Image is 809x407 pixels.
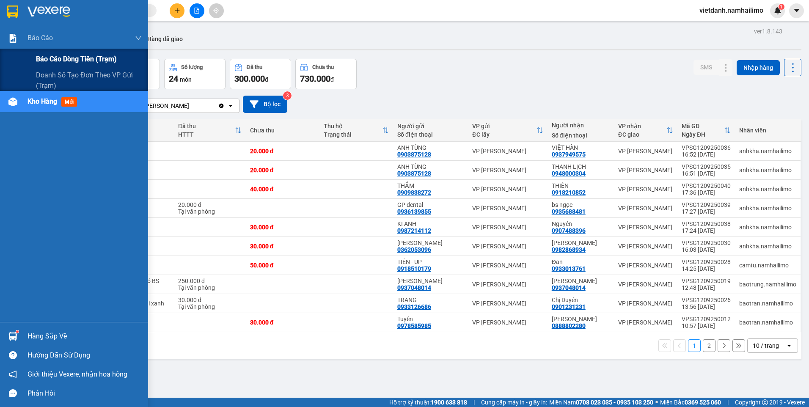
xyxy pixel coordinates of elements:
div: baotran.namhailimo [739,300,796,307]
div: 0901231231 [552,303,586,310]
div: ANH TÙNG [397,144,464,151]
div: KI ANH [397,220,464,227]
div: VP [PERSON_NAME] [135,102,189,110]
span: caret-down [793,7,801,14]
strong: 1900 633 818 [431,399,467,406]
span: mới [61,97,77,107]
div: Hướng dẫn sử dụng [28,349,142,362]
button: Chưa thu730.000đ [295,59,357,89]
th: Toggle SortBy [677,119,735,142]
div: Tại văn phòng [178,284,242,291]
div: 0987214112 [397,227,431,234]
div: Người nhận [552,122,610,129]
div: Tại văn phòng [178,208,242,215]
button: Hàng đã giao [140,29,190,49]
div: baotran.namhailimo [739,319,796,326]
span: | [727,398,729,407]
div: anhkha.namhailimo [739,243,796,250]
div: Đã thu [247,64,262,70]
div: VP [PERSON_NAME] [472,205,543,212]
span: copyright [762,399,768,405]
div: VP [PERSON_NAME] [472,262,543,269]
div: VP [PERSON_NAME] [472,243,543,250]
div: 0937949575 [552,151,586,158]
div: Chưa thu [312,64,334,70]
strong: 0369 525 060 [685,399,721,406]
div: 30.000 đ [250,319,315,326]
div: VPSG1209250040 [682,182,731,189]
div: 0948000304 [552,170,586,177]
div: Thu hộ [324,123,382,129]
button: file-add [190,3,204,18]
div: Nhân viên [739,127,796,134]
div: VP [PERSON_NAME] [472,224,543,231]
div: VP [PERSON_NAME] [618,148,673,154]
div: anhkha.namhailimo [739,148,796,154]
div: Mã GD [682,123,724,129]
div: Phản hồi [28,387,142,400]
div: VPSG1209250012 [682,316,731,322]
span: Doanh số tạo đơn theo VP gửi (trạm) [36,70,142,91]
div: VP [PERSON_NAME] [618,186,673,192]
div: ngọc bích [552,239,610,246]
div: 0918210852 [552,189,586,196]
strong: 0708 023 035 - 0935 103 250 [576,399,653,406]
div: Vũ [397,239,464,246]
span: Hỗ trợ kỹ thuật: [389,398,467,407]
div: anhkha.namhailimo [739,186,796,192]
div: 0937048014 [552,284,586,291]
div: VPSG1209250036 [682,144,731,151]
th: Toggle SortBy [614,119,677,142]
div: 17:36 [DATE] [682,189,731,196]
div: 0909838272 [397,189,431,196]
div: Chị Duyên [552,297,610,303]
div: Đan [552,258,610,265]
div: 0933013761 [552,265,586,272]
div: 17:24 [DATE] [682,227,731,234]
button: 1 [688,339,701,352]
div: HTTT [178,131,235,138]
div: 250.000 đ [178,278,242,284]
div: Nguyên [552,220,610,227]
div: TIÊN - UP [397,258,464,265]
div: Ngày ĐH [682,131,724,138]
div: THIÊN [552,182,610,189]
div: VPSG1209250026 [682,297,731,303]
div: Quỳnh Như [552,278,610,284]
div: 0935688481 [552,208,586,215]
div: ĐC giao [618,131,666,138]
span: Miền Bắc [660,398,721,407]
div: camtu.namhailimo [739,262,796,269]
button: caret-down [789,3,804,18]
div: VPSG1209250019 [682,278,731,284]
div: Số lượng [181,64,203,70]
span: Báo cáo [28,33,53,43]
sup: 3 [283,91,292,100]
div: 20.000 đ [178,201,242,208]
div: anhkha.namhailimo [739,167,796,173]
div: 0978585985 [397,322,431,329]
div: VP [PERSON_NAME] [618,319,673,326]
div: GP dental [397,201,464,208]
div: Chưa thu [250,127,315,134]
div: ĐC lấy [472,131,537,138]
div: TRANG [397,297,464,303]
span: Kho hàng [28,97,57,105]
span: | [473,398,475,407]
div: 20.000 đ [250,167,315,173]
svg: open [786,342,792,349]
div: Trạng thái [324,131,382,138]
span: Miền Nam [549,398,653,407]
div: THANH LỊCH [552,163,610,170]
input: Selected VP Phan Thiết. [190,102,191,110]
button: plus [170,3,184,18]
div: VP [PERSON_NAME] [618,167,673,173]
button: Số lượng24món [164,59,226,89]
div: 0936139855 [397,208,431,215]
span: 1 [780,4,783,10]
div: VPSG1209250039 [682,201,731,208]
div: 40.000 đ [250,186,315,192]
span: món [180,76,192,83]
div: 20.000 đ [250,148,315,154]
div: VP [PERSON_NAME] [472,281,543,288]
